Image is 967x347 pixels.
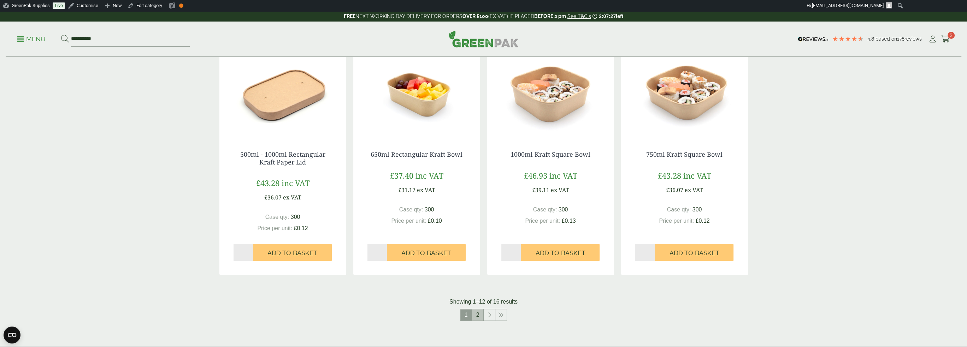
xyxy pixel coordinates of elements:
span: Case qty: [667,207,691,213]
span: 300 [425,207,434,213]
img: 650ml Rectangular Kraft Bowl with food contents [353,48,480,137]
span: inc VAT [282,178,309,188]
span: inc VAT [415,170,443,181]
span: Price per unit: [391,218,426,224]
i: My Account [928,36,937,43]
span: 4.8 [867,36,875,42]
strong: FREE [344,13,355,19]
span: 1 [460,309,472,321]
span: Case qty: [533,207,557,213]
span: £36.07 [666,186,683,194]
span: Price per unit: [659,218,694,224]
span: 2:07:27 [599,13,616,19]
span: £0.10 [428,218,442,224]
span: £46.93 [524,170,547,181]
img: 2723006 Paper Lid for Rectangular Kraft Bowl v1 [219,48,346,137]
span: £36.07 [264,193,282,201]
span: Add to Basket [669,249,719,257]
strong: OVER £100 [462,13,488,19]
span: £0.12 [294,225,308,231]
span: £39.11 [532,186,549,194]
a: 750ml Kraft Square Bowl [646,150,723,158]
div: 4.78 Stars [832,36,864,42]
span: 300 [692,207,702,213]
span: 178 [897,36,904,42]
p: Showing 1–12 of 16 results [449,298,518,306]
span: ex VAT [685,186,703,194]
a: 5 [941,34,950,44]
span: 300 [291,214,300,220]
span: ex VAT [417,186,435,194]
strong: BEFORE 2 pm [534,13,566,19]
button: Add to Basket [521,244,600,261]
span: [EMAIL_ADDRESS][DOMAIN_NAME] [812,3,884,8]
span: ex VAT [551,186,569,194]
img: 2723009 1000ml Square Kraft Bowl with Sushi contents [487,48,614,137]
span: £43.28 [658,170,681,181]
span: 300 [559,207,568,213]
a: 500ml - 1000ml Rectangular Kraft Paper Lid [240,150,325,166]
p: Menu [17,35,46,43]
i: Cart [941,36,950,43]
img: REVIEWS.io [798,37,829,42]
span: 5 [948,32,955,39]
span: inc VAT [549,170,577,181]
button: Add to Basket [253,244,332,261]
span: Price per unit: [525,218,560,224]
a: Live [53,2,65,9]
span: £43.28 [256,178,279,188]
a: 1000ml Kraft Square Bowl [511,150,590,158]
a: Menu [17,35,46,42]
img: GreenPak Supplies [449,30,519,47]
span: Add to Basket [267,249,317,257]
span: £0.13 [562,218,576,224]
span: reviews [904,36,922,42]
span: £31.17 [398,186,415,194]
span: £0.12 [696,218,710,224]
button: Add to Basket [387,244,466,261]
span: ex VAT [283,193,301,201]
a: 2 [472,309,483,321]
button: Open CMP widget [4,327,20,343]
span: inc VAT [683,170,711,181]
span: Price per unit: [257,225,292,231]
div: OK [179,4,183,8]
span: left [616,13,623,19]
span: £37.40 [390,170,413,181]
img: 2723008 750ml Square Kraft Bowl with Sushi Contents [621,48,748,137]
span: Based on [875,36,897,42]
span: Add to Basket [535,249,585,257]
span: Add to Basket [401,249,451,257]
a: See T&C's [567,13,591,19]
span: Case qty: [399,207,423,213]
button: Add to Basket [655,244,733,261]
span: Case qty: [265,214,289,220]
a: 650ml Rectangular Kraft Bowl [371,150,462,158]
